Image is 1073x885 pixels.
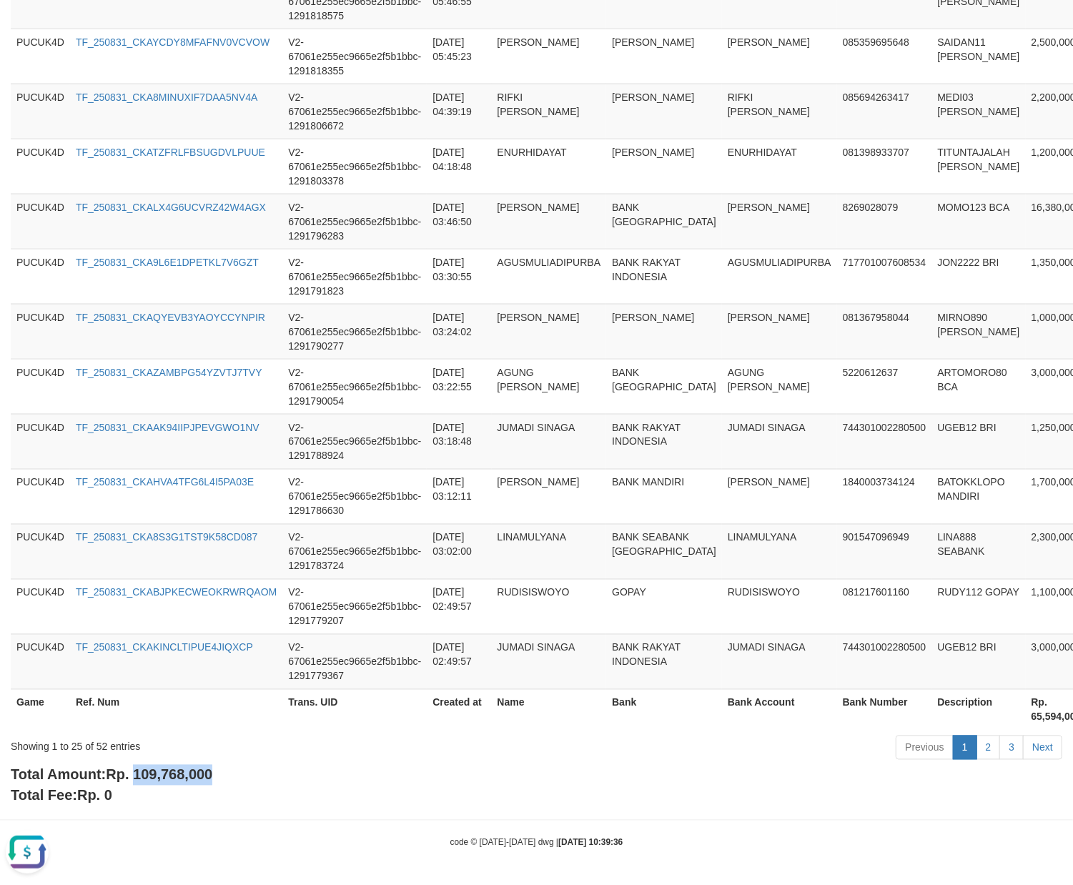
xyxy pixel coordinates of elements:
[11,249,70,304] td: PUCUK4D
[492,359,607,414] td: AGUNG [PERSON_NAME]
[70,689,282,730] th: Ref. Num
[492,634,607,689] td: JUMADI SINAGA
[427,469,491,524] td: [DATE] 03:12:11
[282,689,427,730] th: Trans. UID
[11,689,70,730] th: Game
[931,634,1025,689] td: UGEB12 BRI
[11,767,212,783] b: Total Amount:
[427,359,491,414] td: [DATE] 03:22:55
[492,524,607,579] td: LINAMULYANA
[11,84,70,139] td: PUCUK4D
[427,139,491,194] td: [DATE] 04:18:48
[76,92,257,103] a: TF_250831_CKA8MINUXIF7DAA5NV4A
[282,524,427,579] td: V2-67061e255ec9665e2f5b1bbc-1291783724
[282,359,427,414] td: V2-67061e255ec9665e2f5b1bbc-1291790054
[11,734,436,754] div: Showing 1 to 25 of 52 entries
[837,194,932,249] td: 8269028079
[427,29,491,84] td: [DATE] 05:45:23
[837,84,932,139] td: 085694263417
[282,634,427,689] td: V2-67061e255ec9665e2f5b1bbc-1291779367
[492,139,607,194] td: ENURHIDAYAT
[837,469,932,524] td: 1840003734124
[76,36,270,48] a: TF_250831_CKAYCDY8MFAFNV0VCVOW
[492,469,607,524] td: [PERSON_NAME]
[282,194,427,249] td: V2-67061e255ec9665e2f5b1bbc-1291796283
[427,414,491,469] td: [DATE] 03:18:48
[606,524,722,579] td: BANK SEABANK [GEOGRAPHIC_DATA]
[492,29,607,84] td: [PERSON_NAME]
[76,642,253,653] a: TF_250831_CKAKINCLTIPUE4JIQXCP
[931,249,1025,304] td: JON2222 BRI
[1023,736,1062,760] a: Next
[282,139,427,194] td: V2-67061e255ec9665e2f5b1bbc-1291803378
[77,788,112,804] span: Rp. 0
[282,469,427,524] td: V2-67061e255ec9665e2f5b1bbc-1291786630
[722,304,837,359] td: [PERSON_NAME]
[606,194,722,249] td: BANK [GEOGRAPHIC_DATA]
[427,579,491,634] td: [DATE] 02:49:57
[931,139,1025,194] td: TITUNTAJALAH [PERSON_NAME]
[722,84,837,139] td: RIFKI [PERSON_NAME]
[837,579,932,634] td: 081217601160
[837,689,932,730] th: Bank Number
[606,84,722,139] td: [PERSON_NAME]
[427,84,491,139] td: [DATE] 04:39:19
[931,689,1025,730] th: Description
[976,736,1001,760] a: 2
[606,139,722,194] td: [PERSON_NAME]
[282,249,427,304] td: V2-67061e255ec9665e2f5b1bbc-1291791823
[76,367,262,378] a: TF_250831_CKAZAMBPG54YZVTJ7TVY
[837,139,932,194] td: 081398933707
[931,524,1025,579] td: LINA888 SEABANK
[11,414,70,469] td: PUCUK4D
[931,579,1025,634] td: RUDY112 GOPAY
[606,29,722,84] td: [PERSON_NAME]
[837,414,932,469] td: 744301002280500
[606,304,722,359] td: [PERSON_NAME]
[606,469,722,524] td: BANK MANDIRI
[76,257,259,268] a: TF_250831_CKA9L6E1DPETKL7V6GZT
[837,29,932,84] td: 085359695648
[282,579,427,634] td: V2-67061e255ec9665e2f5b1bbc-1291779207
[76,477,254,488] a: TF_250831_CKAHVA4TFG6L4I5PA03E
[11,304,70,359] td: PUCUK4D
[722,249,837,304] td: AGUSMULIADIPURBA
[282,29,427,84] td: V2-67061e255ec9665e2f5b1bbc-1291818355
[492,249,607,304] td: AGUSMULIADIPURBA
[11,788,112,804] b: Total Fee:
[492,689,607,730] th: Name
[76,532,257,543] a: TF_250831_CKA8S3G1TST9K58CD087
[931,84,1025,139] td: MEDI03 [PERSON_NAME]
[492,84,607,139] td: RIFKI [PERSON_NAME]
[999,736,1024,760] a: 3
[931,414,1025,469] td: UGEB12 BRI
[427,249,491,304] td: [DATE] 03:30:55
[722,414,837,469] td: JUMADI SINAGA
[722,359,837,414] td: AGUNG [PERSON_NAME]
[76,587,277,598] a: TF_250831_CKABJPKECWEOKRWRQAOM
[282,84,427,139] td: V2-67061e255ec9665e2f5b1bbc-1291806672
[11,469,70,524] td: PUCUK4D
[953,736,977,760] a: 1
[931,469,1025,524] td: BATOKKLOPO MANDIRI
[492,194,607,249] td: [PERSON_NAME]
[11,359,70,414] td: PUCUK4D
[6,6,49,49] button: Open LiveChat chat widget
[427,304,491,359] td: [DATE] 03:24:02
[76,147,265,158] a: TF_250831_CKATZFRLFBSUGDVLPUUE
[931,194,1025,249] td: MOMO123 BCA
[606,359,722,414] td: BANK [GEOGRAPHIC_DATA]
[931,304,1025,359] td: MIRNO890 [PERSON_NAME]
[427,194,491,249] td: [DATE] 03:46:50
[837,304,932,359] td: 081367958044
[931,29,1025,84] td: SAIDAN11 [PERSON_NAME]
[11,194,70,249] td: PUCUK4D
[837,524,932,579] td: 901547096949
[837,634,932,689] td: 744301002280500
[606,249,722,304] td: BANK RAKYAT INDONESIA
[722,689,837,730] th: Bank Account
[837,359,932,414] td: 5220612637
[282,414,427,469] td: V2-67061e255ec9665e2f5b1bbc-1291788924
[492,579,607,634] td: RUDISISWOYO
[76,202,266,213] a: TF_250831_CKALX4G6UCVRZ42W4AGX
